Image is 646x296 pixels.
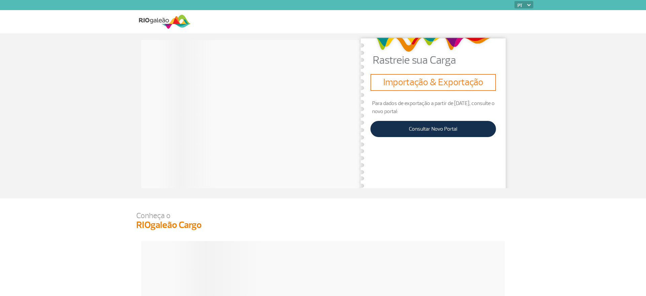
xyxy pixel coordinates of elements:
p: Rastreie sua Carga [373,55,510,66]
a: Consultar Novo Portal [370,121,496,137]
p: Conheça o [136,212,510,220]
p: Para dados de exportação a partir de [DATE], consulte o novo portal: [370,99,496,116]
h3: RIOgaleão Cargo [136,220,510,231]
img: grafismo [373,34,493,55]
h3: Importação & Exportação [373,77,493,88]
